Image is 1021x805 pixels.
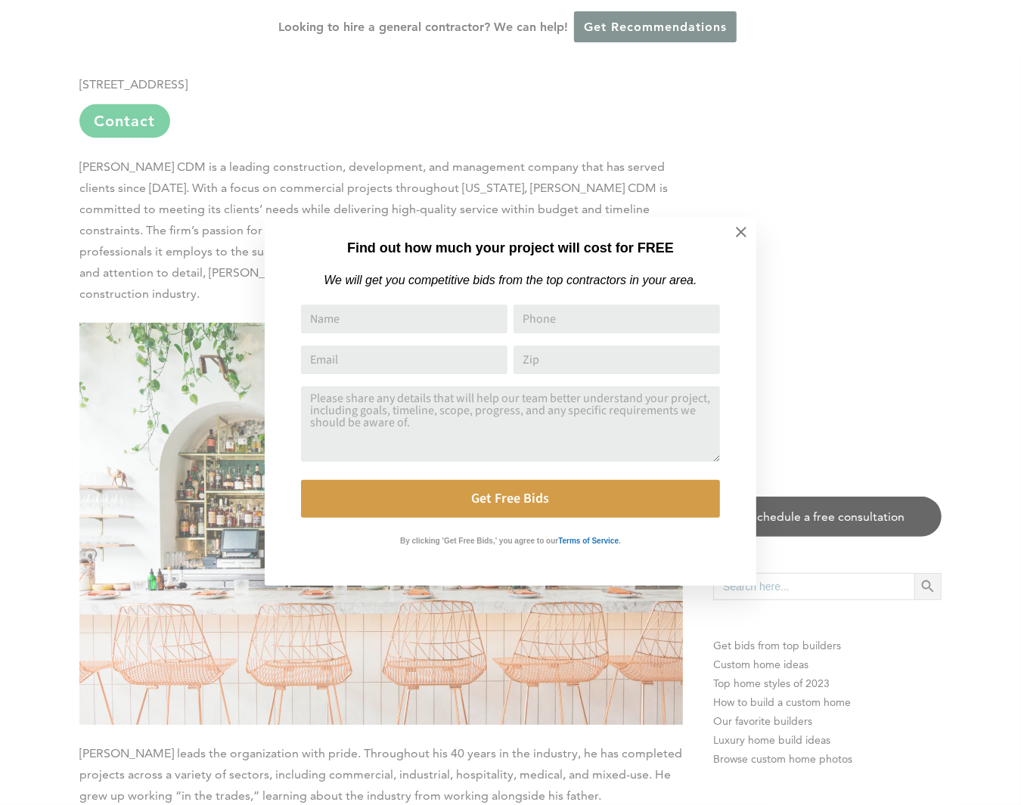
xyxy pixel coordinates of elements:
[301,305,507,333] input: Name
[400,537,558,545] strong: By clicking 'Get Free Bids,' you agree to our
[514,305,720,333] input: Phone
[715,206,768,259] button: Close
[301,345,507,374] input: Email Address
[558,533,619,546] a: Terms of Service
[301,480,720,518] button: Get Free Bids
[514,345,720,374] input: Zip
[619,537,621,545] strong: .
[558,537,619,545] strong: Terms of Service
[347,240,674,255] strong: Find out how much your project will cost for FREE
[324,274,697,286] em: We will get you competitive bids from the top contractors in your area.
[301,386,720,462] textarea: Comment or Message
